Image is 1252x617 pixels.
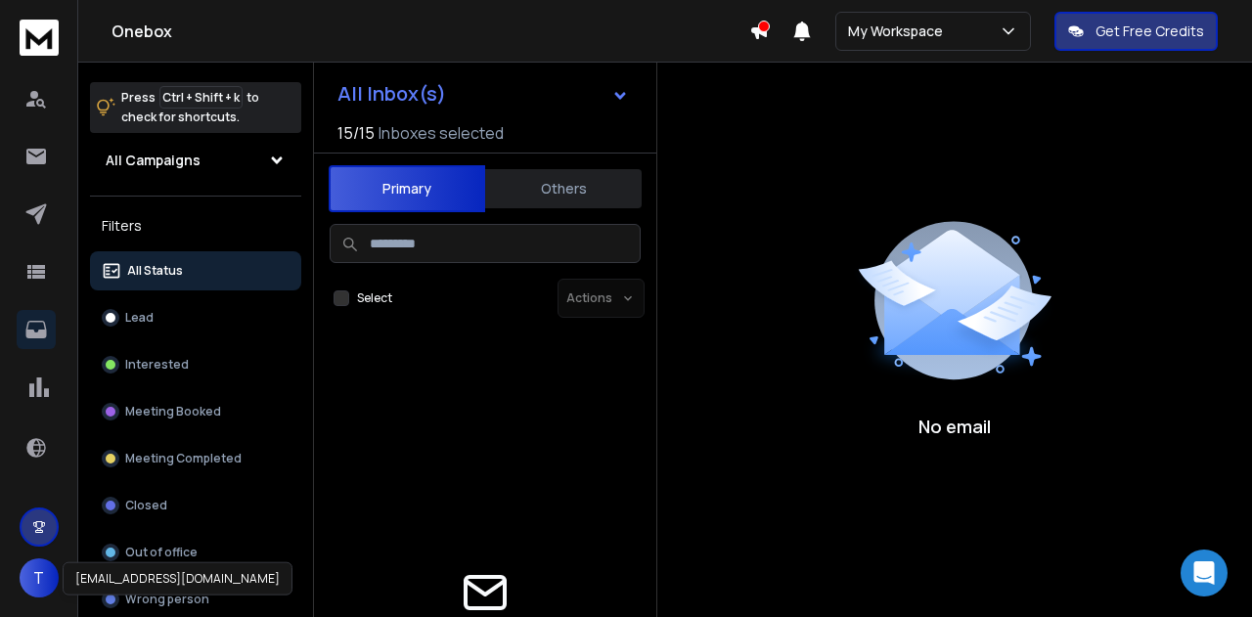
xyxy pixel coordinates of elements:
[1095,22,1204,41] p: Get Free Credits
[90,486,301,525] button: Closed
[1054,12,1218,51] button: Get Free Credits
[90,251,301,290] button: All Status
[20,20,59,56] img: logo
[20,558,59,597] button: T
[357,290,392,306] label: Select
[90,141,301,180] button: All Campaigns
[329,165,485,212] button: Primary
[379,121,504,145] h3: Inboxes selected
[125,404,221,419] p: Meeting Booked
[159,86,243,109] span: Ctrl + Shift + k
[90,533,301,572] button: Out of office
[125,451,242,466] p: Meeting Completed
[848,22,951,41] p: My Workspace
[106,151,201,170] h1: All Campaigns
[337,121,375,145] span: 15 / 15
[127,263,183,279] p: All Status
[125,545,198,560] p: Out of office
[90,298,301,337] button: Lead
[90,439,301,478] button: Meeting Completed
[121,88,259,127] p: Press to check for shortcuts.
[90,345,301,384] button: Interested
[90,212,301,240] h3: Filters
[125,310,154,326] p: Lead
[125,357,189,373] p: Interested
[125,592,209,607] p: Wrong person
[1181,550,1228,596] div: Open Intercom Messenger
[918,413,991,440] p: No email
[125,498,167,513] p: Closed
[485,167,642,210] button: Others
[322,74,645,113] button: All Inbox(s)
[63,562,292,595] div: [EMAIL_ADDRESS][DOMAIN_NAME]
[90,392,301,431] button: Meeting Booked
[337,84,446,104] h1: All Inbox(s)
[112,20,749,43] h1: Onebox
